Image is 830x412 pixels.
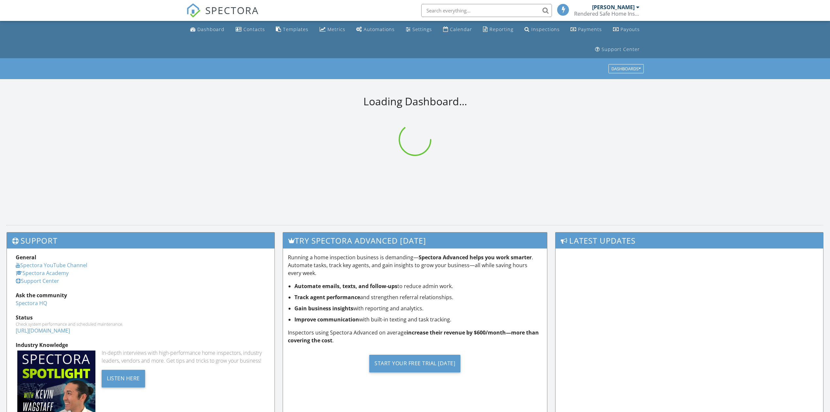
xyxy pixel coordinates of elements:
div: Industry Knowledge [16,341,266,349]
h3: Try spectora advanced [DATE] [283,232,547,249]
div: Dashboard [197,26,224,32]
strong: Track agent performance [294,294,360,301]
a: Support Center [16,277,59,284]
div: Listen Here [102,370,145,387]
li: with reporting and analytics. [294,304,542,312]
h3: Support [7,232,274,249]
div: Ask the community [16,291,266,299]
div: Settings [412,26,432,32]
div: Status [16,314,266,321]
strong: Improve communication [294,316,359,323]
a: Calendar [440,24,475,36]
div: Dashboards [611,67,641,71]
p: Inspectors using Spectora Advanced on average . [288,329,542,344]
button: Dashboards [608,64,644,74]
a: Templates [273,24,311,36]
span: SPECTORA [205,3,259,17]
div: Inspections [531,26,560,32]
strong: Spectora Advanced helps you work smarter [419,254,532,261]
a: SPECTORA [186,9,259,23]
img: The Best Home Inspection Software - Spectora [186,3,201,18]
strong: General [16,254,36,261]
p: Running a home inspection business is demanding— . Automate tasks, track key agents, and gain ins... [288,253,542,277]
a: Listen Here [102,374,145,382]
a: Payments [568,24,605,36]
a: Support Center [592,43,642,56]
a: Spectora YouTube Channel [16,262,87,269]
li: to reduce admin work. [294,282,542,290]
a: Dashboard [188,24,227,36]
div: Metrics [327,26,345,32]
a: [URL][DOMAIN_NAME] [16,327,70,334]
div: Templates [283,26,308,32]
h3: Latest Updates [556,232,823,249]
a: Contacts [233,24,268,36]
div: Payments [578,26,602,32]
a: Spectora HQ [16,300,47,307]
div: Rendered Safe Home Inspections, LLC [574,10,639,17]
a: Reporting [480,24,516,36]
div: Support Center [602,46,640,52]
strong: Automate emails, texts, and follow-ups [294,283,397,290]
div: Calendar [450,26,472,32]
div: Check system performance and scheduled maintenance. [16,321,266,327]
a: Automations (Basic) [354,24,397,36]
div: Reporting [490,26,513,32]
li: with built-in texting and task tracking. [294,316,542,323]
a: Metrics [317,24,348,36]
div: Start Your Free Trial [DATE] [369,355,460,372]
a: Settings [403,24,435,36]
a: Inspections [522,24,562,36]
input: Search everything... [421,4,552,17]
div: Automations [364,26,395,32]
div: Contacts [243,26,265,32]
a: Start Your Free Trial [DATE] [288,350,542,377]
div: Payouts [621,26,640,32]
a: Payouts [610,24,642,36]
strong: Gain business insights [294,305,353,312]
strong: increase their revenue by $600/month—more than covering the cost [288,329,539,344]
a: Spectora Academy [16,269,69,277]
div: [PERSON_NAME] [592,4,635,10]
li: and strengthen referral relationships. [294,293,542,301]
div: In-depth interviews with high-performance home inspectors, industry leaders, vendors and more. Ge... [102,349,266,365]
